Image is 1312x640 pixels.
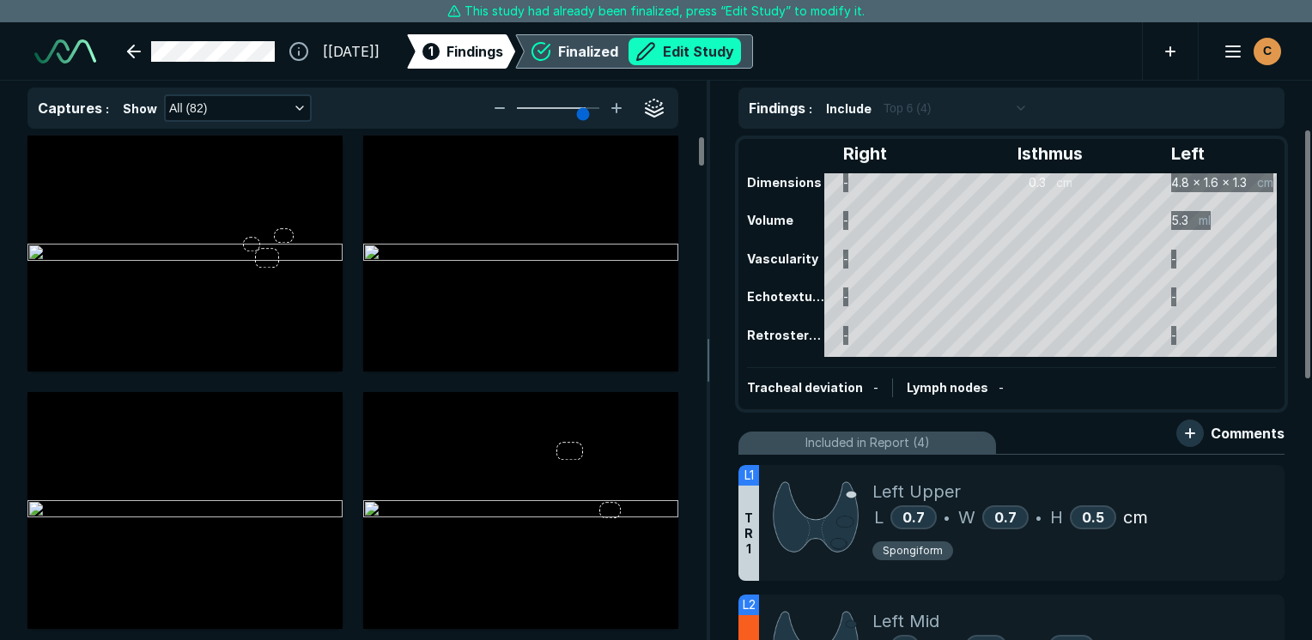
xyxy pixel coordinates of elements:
[1254,38,1281,65] div: avatar-name
[629,38,741,65] button: Edit Study
[872,479,961,504] span: Left Upper
[1212,34,1285,69] button: avatar-name
[738,465,1285,581] div: L1TR1Left UpperL0.7•W0.7•H0.5cmSpongiform
[465,2,865,21] span: This study had already been finalized, press “Edit Study” to modify it.
[805,433,930,452] span: Included in Report (4)
[1123,504,1148,530] span: cm
[1082,509,1104,526] span: 0.5
[809,101,812,116] span: :
[27,500,343,521] img: 70134d1d-bb86-4e33-a997-0fcea77f70eb
[363,500,678,521] img: 9b111209-c62e-412a-a809-ebecdfcfd418
[958,504,975,530] span: W
[773,479,859,555] img: wYmYsoAAAAGSURBVAMA9UsDBSBSSJYAAAAASUVORK5CYII=
[884,99,931,118] span: Top 6 (4)
[743,595,756,614] span: L2
[944,507,950,528] span: •
[883,543,943,558] span: Spongiform
[872,608,939,634] span: Left Mid
[363,244,678,264] img: 966c6093-9290-4397-bd44-e30d7d9503fe
[428,42,434,60] span: 1
[749,100,805,117] span: Findings
[907,380,988,395] span: Lymph nodes
[27,33,103,70] a: See-Mode Logo
[1036,507,1042,528] span: •
[874,504,884,530] span: L
[873,380,878,395] span: -
[744,466,754,485] span: L1
[446,41,503,62] span: Findings
[323,41,380,62] span: [[DATE]]
[1211,423,1285,444] span: Comments
[169,99,207,118] span: All (82)
[826,100,872,118] span: Include
[1050,504,1063,530] span: H
[27,244,343,264] img: 2b78e1e6-28bf-4650-b9f6-5c128eb2b60a
[1263,42,1272,60] span: C
[38,100,102,117] span: Captures
[994,509,1017,526] span: 0.7
[407,34,515,69] div: 1Findings
[999,380,1004,395] span: -
[34,39,96,63] img: See-Mode Logo
[123,100,157,118] span: Show
[106,101,109,116] span: :
[747,380,863,395] span: Tracheal deviation
[515,34,753,69] div: FinalizedEdit Study
[558,38,741,65] div: Finalized
[902,509,925,526] span: 0.7
[744,510,753,557] span: T R 1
